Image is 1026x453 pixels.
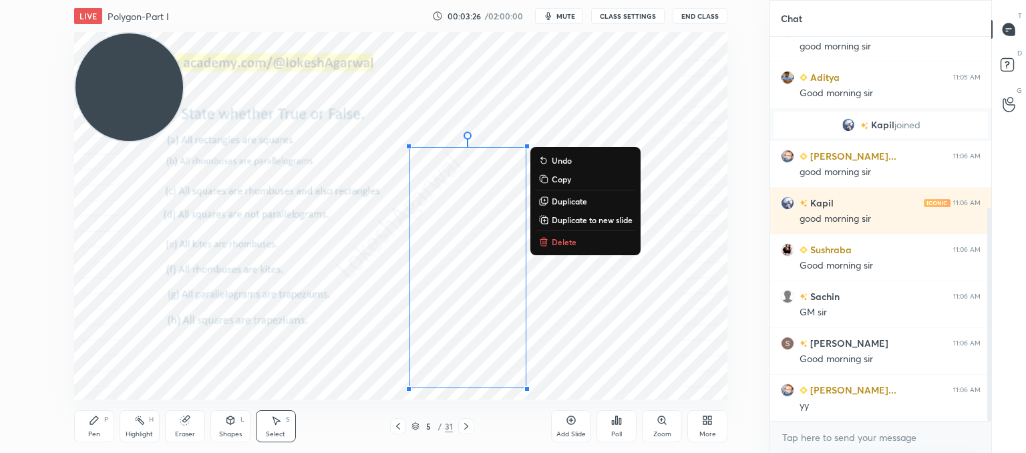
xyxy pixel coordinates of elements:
div: 11:06 AM [953,152,981,160]
p: Chat [770,1,813,36]
img: no-rating-badge.077c3623.svg [800,340,808,347]
img: 3 [842,118,855,132]
div: good morning sir [800,40,981,53]
button: Copy [536,171,635,187]
div: Good morning sir [800,87,981,100]
h6: Sachin [808,289,840,303]
div: 11:06 AM [953,386,981,394]
img: Learner_Badge_beginner_1_8b307cf2a0.svg [800,386,808,394]
img: Learner_Badge_beginner_1_8b307cf2a0.svg [800,73,808,82]
button: Duplicate to new slide [536,212,635,228]
div: Good morning sir [800,353,981,366]
p: Duplicate [552,196,587,206]
img: Learner_Badge_beginner_1_8b307cf2a0.svg [800,152,808,160]
button: mute [535,8,583,24]
span: joined [894,120,920,130]
img: 3 [781,196,794,210]
div: L [240,416,244,423]
div: good morning sir [800,212,981,226]
img: Learner_Badge_beginner_1_8b307cf2a0.svg [800,246,808,254]
div: LIVE [74,8,102,24]
div: good morning sir [800,166,981,179]
button: Duplicate [536,193,635,209]
button: End Class [673,8,727,24]
p: Duplicate to new slide [552,214,633,225]
div: GM sir [800,306,981,319]
h4: Polygon-Part I [108,10,169,23]
div: grid [770,37,991,422]
div: Select [266,431,285,438]
img: 3 [781,337,794,350]
img: 1c2888356def45f8945833afdab8fa1f.jpg [781,243,794,257]
div: 11:06 AM [953,339,981,347]
div: / [438,422,442,430]
button: Delete [536,234,635,250]
button: CLASS SETTINGS [591,8,665,24]
p: T [1018,11,1022,21]
h6: [PERSON_NAME] [808,336,888,350]
p: Delete [552,237,576,247]
h6: Kapil [808,196,834,210]
button: Undo [536,152,635,168]
div: P [104,416,108,423]
div: Zoom [653,431,671,438]
h6: Sushraba [808,243,852,257]
div: Poll [611,431,622,438]
p: Undo [552,155,572,166]
div: Highlight [126,431,153,438]
div: More [699,431,716,438]
img: no-rating-badge.077c3623.svg [800,293,808,301]
div: 11:06 AM [953,199,981,207]
div: Good morning sir [800,259,981,273]
span: mute [556,11,575,21]
h6: [PERSON_NAME]... [808,383,896,397]
img: iconic-light.a09c19a4.png [924,199,951,207]
div: Shapes [219,431,242,438]
img: 4937a8ff8074473f899d70c2b4c6c32a.jpg [781,150,794,163]
div: 31 [445,420,453,432]
img: c06d40ce2883470baba2dea2a45bc300.jpg [781,71,794,84]
div: 11:06 AM [953,293,981,301]
img: 4937a8ff8074473f899d70c2b4c6c32a.jpg [781,384,794,397]
div: Eraser [175,431,195,438]
p: G [1017,86,1022,96]
h6: [PERSON_NAME]... [808,149,896,163]
span: Kapil [871,120,894,130]
div: H [149,416,154,423]
h6: Aditya [808,70,840,84]
div: 11:06 AM [953,246,981,254]
p: D [1017,48,1022,58]
div: Add Slide [556,431,586,438]
div: S [286,416,290,423]
img: no-rating-badge.077c3623.svg [800,200,808,207]
p: Copy [552,174,571,184]
img: default.png [781,290,794,303]
div: 5 [422,422,436,430]
div: 11:05 AM [953,73,981,82]
div: yy [800,400,981,413]
div: Pen [88,431,100,438]
img: no-rating-badge.077c3623.svg [860,122,868,130]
